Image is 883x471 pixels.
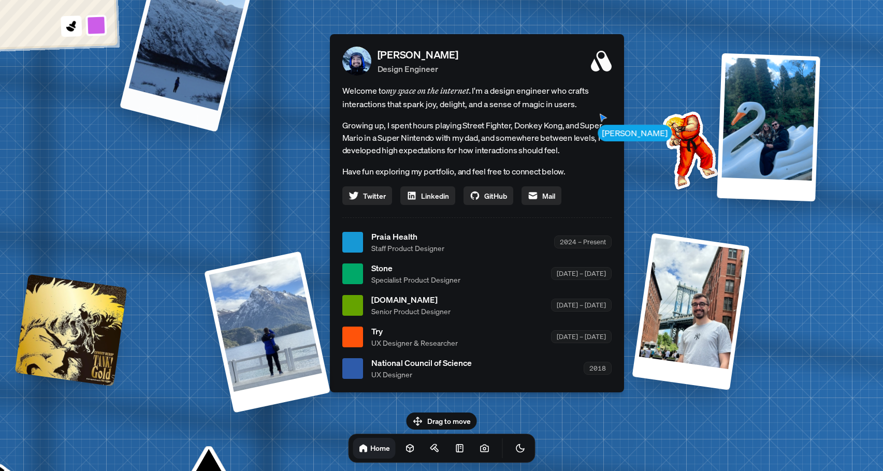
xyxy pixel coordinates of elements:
[371,274,460,285] span: Specialist Product Designer
[421,190,449,201] span: Linkedin
[378,47,458,63] p: [PERSON_NAME]
[636,96,741,200] img: Profile example
[584,362,612,375] div: 2018
[510,438,530,459] button: Toggle Theme
[371,357,472,369] span: National Council of Science
[342,47,371,76] img: Profile Picture
[386,85,472,96] em: my space on the internet.
[363,190,386,201] span: Twitter
[371,262,460,274] span: Stone
[371,369,472,380] span: UX Designer
[554,236,612,248] div: 2024 – Present
[484,190,507,201] span: GitHub
[342,84,612,111] span: Welcome to I'm a design engineer who crafts interactions that spark joy, delight, and a sense of ...
[342,186,392,205] a: Twitter
[378,63,458,75] p: Design Engineer
[551,299,612,312] div: [DATE] – [DATE]
[371,325,458,337] span: Try
[342,119,612,156] p: Growing up, I spent hours playing Street Fighter, Donkey Kong, and Super Mario in a Super Nintend...
[370,443,390,453] h1: Home
[342,165,612,178] p: Have fun exploring my portfolio, and feel free to connect below.
[542,190,555,201] span: Mail
[371,306,451,317] span: Senior Product Designer
[371,230,444,243] span: Praia Health
[353,438,395,459] a: Home
[551,267,612,280] div: [DATE] – [DATE]
[371,293,451,306] span: [DOMAIN_NAME]
[400,186,455,205] a: Linkedin
[371,337,458,348] span: UX Designer & Researcher
[371,243,444,254] span: Staff Product Designer
[551,330,612,343] div: [DATE] – [DATE]
[522,186,561,205] a: Mail
[464,186,513,205] a: GitHub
